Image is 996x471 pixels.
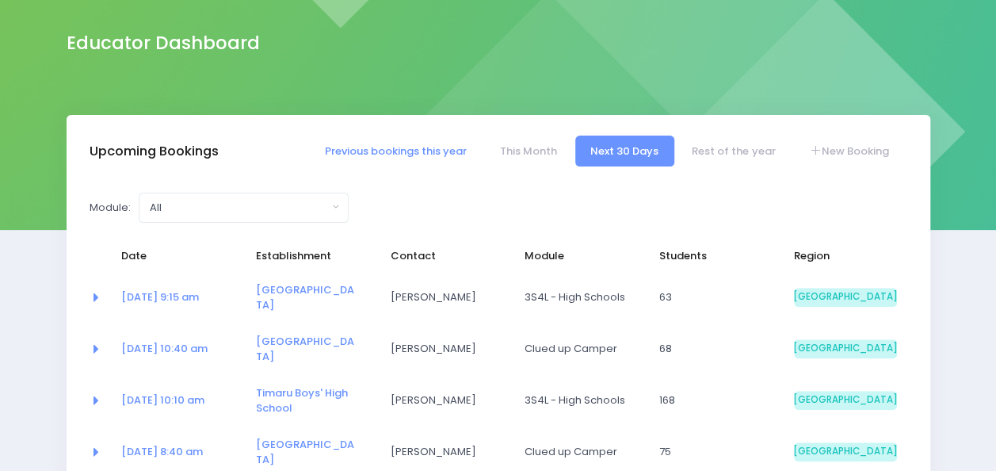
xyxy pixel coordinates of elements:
span: [PERSON_NAME] [390,392,493,408]
span: Contact [390,248,493,264]
span: [GEOGRAPHIC_DATA] [794,339,897,358]
h3: Upcoming Bookings [90,144,219,159]
label: Module: [90,200,131,216]
span: Establishment [256,248,359,264]
a: Rest of the year [677,136,791,167]
span: [PERSON_NAME] [390,444,493,460]
h2: Educator Dashboard [67,33,260,54]
td: <a href="https://app.stjis.org.nz/bookings/523001" class="font-weight-bold">13 Oct at 10:40 am</a> [111,324,246,375]
span: Date [121,248,224,264]
a: This Month [484,136,572,167]
td: <a href="https://app.stjis.org.nz/bookings/524137" class="font-weight-bold">10 Oct at 9:15 am</a> [111,272,246,324]
td: Nic Wilson [380,272,514,324]
a: [DATE] 8:40 am [121,444,203,459]
span: Region [794,248,897,264]
td: <a href="https://app.stjis.org.nz/establishments/207138" class="font-weight-bold">Duntroon School... [246,324,380,375]
td: <a href="https://app.stjis.org.nz/establishments/207368" class="font-weight-bold">Roncalli Colleg... [246,272,380,324]
td: <a href="https://app.stjis.org.nz/establishments/201313" class="font-weight-bold">Timaru Boys' Hi... [246,375,380,427]
span: [PERSON_NAME] [390,289,493,305]
a: [GEOGRAPHIC_DATA] [256,437,354,468]
td: Kate Frear [380,324,514,375]
td: 63 [649,272,784,324]
span: Module [525,248,628,264]
button: All [139,193,349,223]
span: [PERSON_NAME] [390,341,493,357]
span: 75 [659,444,762,460]
span: 168 [659,392,762,408]
span: 3S4L - High Schools [525,392,628,408]
td: 3S4L - High Schools [514,272,649,324]
span: [GEOGRAPHIC_DATA] [794,391,897,410]
a: [GEOGRAPHIC_DATA] [256,334,354,365]
span: 68 [659,341,762,357]
span: Clued up Camper [525,444,628,460]
a: [DATE] 9:15 am [121,289,199,304]
td: 68 [649,324,784,375]
a: [DATE] 10:10 am [121,392,204,408]
a: [GEOGRAPHIC_DATA] [256,282,354,313]
div: All [150,200,328,216]
a: [DATE] 10:40 am [121,341,208,356]
td: Clued up Camper [514,324,649,375]
a: Previous bookings this year [309,136,482,167]
a: New Booking [793,136,904,167]
span: [GEOGRAPHIC_DATA] [794,288,897,307]
td: South Island [784,272,907,324]
td: 168 [649,375,784,427]
a: Next 30 Days [575,136,674,167]
span: 63 [659,289,762,305]
span: Clued up Camper [525,341,628,357]
td: Cameron Gibb [380,375,514,427]
td: South Island [784,324,907,375]
span: 3S4L - High Schools [525,289,628,305]
td: <a href="https://app.stjis.org.nz/bookings/523991" class="font-weight-bold">14 Oct at 10:10 am</a> [111,375,246,427]
a: Timaru Boys' High School [256,385,348,416]
td: South Island [784,375,907,427]
td: 3S4L - High Schools [514,375,649,427]
span: [GEOGRAPHIC_DATA] [794,442,897,461]
span: Students [659,248,762,264]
